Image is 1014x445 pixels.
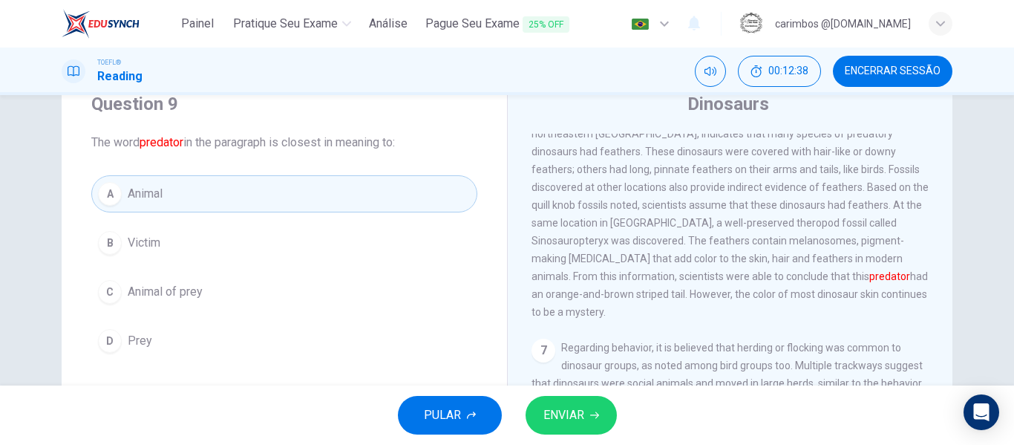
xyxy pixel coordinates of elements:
button: Encerrar Sessão [833,56,952,87]
span: The word in the paragraph is closest in meaning to: [91,134,477,152]
button: PULAR [398,396,502,435]
h4: Dinosaurs [687,92,769,116]
h4: Question 9 [91,92,477,116]
span: 25% OFF [523,16,569,33]
div: Esconder [738,56,821,87]
span: TOEFL® [97,57,121,68]
span: Animal [128,185,163,203]
button: Painel [174,10,221,37]
button: 00:12:38 [738,56,821,87]
span: ENVIAR [543,405,584,426]
div: C [98,280,122,304]
div: 7 [531,339,555,363]
button: CAnimal of prey [91,273,477,311]
div: Silenciar [695,56,726,87]
span: Pratique seu exame [233,15,338,33]
span: PULAR [424,405,461,426]
div: Open Intercom Messenger [964,394,999,430]
a: Painel [174,10,221,38]
span: Encerrar Sessão [845,65,941,77]
span: 00:12:38 [768,65,808,77]
button: BVictim [91,224,477,262]
button: Pague Seu Exame25% OFF [419,10,575,38]
span: Pague Seu Exame [425,15,569,33]
div: B [98,231,122,255]
button: Análise [363,10,413,37]
button: ENVIAR [526,396,617,435]
div: D [98,329,122,353]
a: EduSynch logo [62,9,174,39]
h1: Reading [97,68,143,85]
span: Victim [128,234,160,252]
a: Análise [363,10,413,38]
span: Painel [181,15,214,33]
font: predator [140,135,183,149]
button: AAnimal [91,175,477,212]
div: carimbos @[DOMAIN_NAME] [775,15,911,33]
span: Prey [128,332,152,350]
img: EduSynch logo [62,9,140,39]
button: DPrey [91,322,477,360]
img: pt [631,19,650,30]
span: Análise [369,15,408,33]
button: Pratique seu exame [227,10,357,37]
div: A [98,182,122,206]
font: predator [869,270,910,282]
img: Profile picture [739,12,763,36]
span: Animal of prey [128,283,203,301]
